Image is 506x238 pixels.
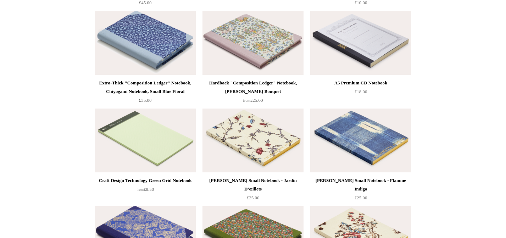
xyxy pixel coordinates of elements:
div: Hardback "Composition Ledger" Notebook, [PERSON_NAME] Bouquet [204,79,301,96]
div: [PERSON_NAME] Small Notebook - Flammé Indigo [312,176,409,193]
a: Hardback "Composition Ledger" Notebook, [PERSON_NAME] Bouquet from£25.00 [202,79,303,108]
a: [PERSON_NAME] Small Notebook - Jardin D’œillets £25.00 [202,176,303,205]
a: Craft Design Technology Green Grid Notebook from£8.50 [95,176,196,205]
a: Craft Design Technology Green Grid Notebook Craft Design Technology Green Grid Notebook [95,109,196,172]
img: Craft Design Technology Green Grid Notebook [95,109,196,172]
span: from [243,99,250,103]
a: Antoinette Poisson Small Notebook - Flammé Indigo Antoinette Poisson Small Notebook - Flammé Indigo [310,109,411,172]
span: from [137,188,144,192]
div: A5 Premium CD Notebook [312,79,409,87]
span: £18.00 [355,89,367,94]
span: £8.50 [137,187,154,192]
img: Hardback "Composition Ledger" Notebook, Remondini Bouquet [202,11,303,75]
a: [PERSON_NAME] Small Notebook - Flammé Indigo £25.00 [310,176,411,205]
span: £25.00 [355,195,367,200]
span: £25.00 [243,98,263,103]
div: Extra-Thick "Composition Ledger" Notebook, Chiyogami Notebook, Small Blue Floral [97,79,194,96]
a: Extra-Thick "Composition Ledger" Notebook, Chiyogami Notebook, Small Blue Floral Extra-Thick "Com... [95,11,196,75]
img: A5 Premium CD Notebook [310,11,411,75]
a: A5 Premium CD Notebook A5 Premium CD Notebook [310,11,411,75]
div: Craft Design Technology Green Grid Notebook [97,176,194,185]
a: Extra-Thick "Composition Ledger" Notebook, Chiyogami Notebook, Small Blue Floral £35.00 [95,79,196,108]
div: [PERSON_NAME] Small Notebook - Jardin D’œillets [204,176,301,193]
a: Hardback "Composition Ledger" Notebook, Remondini Bouquet Hardback "Composition Ledger" Notebook,... [202,11,303,75]
img: Extra-Thick "Composition Ledger" Notebook, Chiyogami Notebook, Small Blue Floral [95,11,196,75]
span: £25.00 [247,195,260,200]
img: Antoinette Poisson Small Notebook - Jardin D’œillets [202,109,303,172]
span: £35.00 [139,98,152,103]
a: A5 Premium CD Notebook £18.00 [310,79,411,108]
a: Antoinette Poisson Small Notebook - Jardin D’œillets Antoinette Poisson Small Notebook - Jardin D... [202,109,303,172]
img: Antoinette Poisson Small Notebook - Flammé Indigo [310,109,411,172]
